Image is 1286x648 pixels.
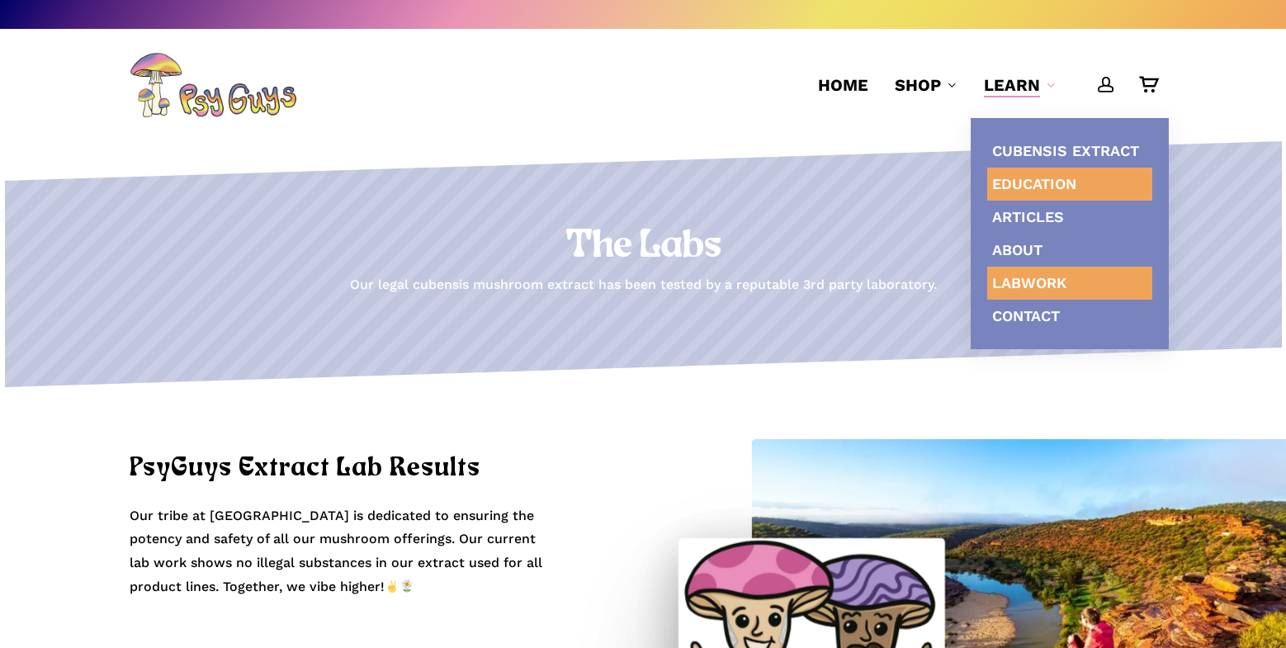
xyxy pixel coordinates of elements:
h1: The Labs [130,224,1157,270]
a: Contact [987,300,1152,333]
span: Learn [984,75,1040,95]
nav: Main Menu [805,29,1157,141]
p: Our legal cubensis mushroom extract has been tested by a reputable 3rd party laboratory. [130,273,1157,297]
p: Our tribe at [GEOGRAPHIC_DATA] is dedicated to ensuring the potency and safety of all our mushroo... [130,504,542,599]
a: Cubensis Extract [987,135,1152,168]
span: Lab [337,452,383,486]
img: ✌️ [385,579,399,593]
span: Contact [992,307,1060,324]
span: Shop [895,75,941,95]
h2: PsyGuys Extract Lab Results [130,450,559,486]
a: Cart [1139,76,1157,94]
a: Shop [895,73,957,97]
a: Learn [984,73,1057,97]
span: About [992,241,1043,258]
a: About [987,234,1152,267]
span: Cubensis Extract [992,142,1139,159]
span: PsyGuys [130,452,232,486]
img: PsyGuys [130,52,296,118]
span: Extract [239,452,330,486]
span: Home [818,75,868,95]
span: Articles [992,208,1064,225]
a: Home [818,73,868,97]
img: 🌼 [400,579,414,593]
span: Results [390,452,480,486]
a: Education [987,168,1152,201]
span: Labwork [992,274,1066,291]
a: Articles [987,201,1152,234]
a: Labwork [987,267,1152,300]
span: Education [992,175,1076,192]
